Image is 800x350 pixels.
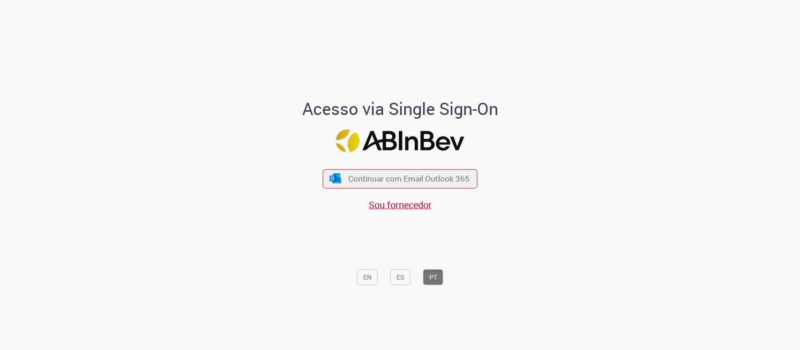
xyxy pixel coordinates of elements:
[357,269,378,285] button: EN
[323,169,478,188] button: ícone Azure/Microsoft 360 Continuar com Email Outlook 365
[270,99,530,118] h1: Acesso via Single Sign-On
[423,269,443,285] button: PT
[348,173,470,184] span: Continuar com Email Outlook 365
[369,198,432,211] a: Sou fornecedor
[329,174,342,183] img: ícone Azure/Microsoft 360
[336,129,464,152] img: Logo ABInBev
[390,269,411,285] button: ES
